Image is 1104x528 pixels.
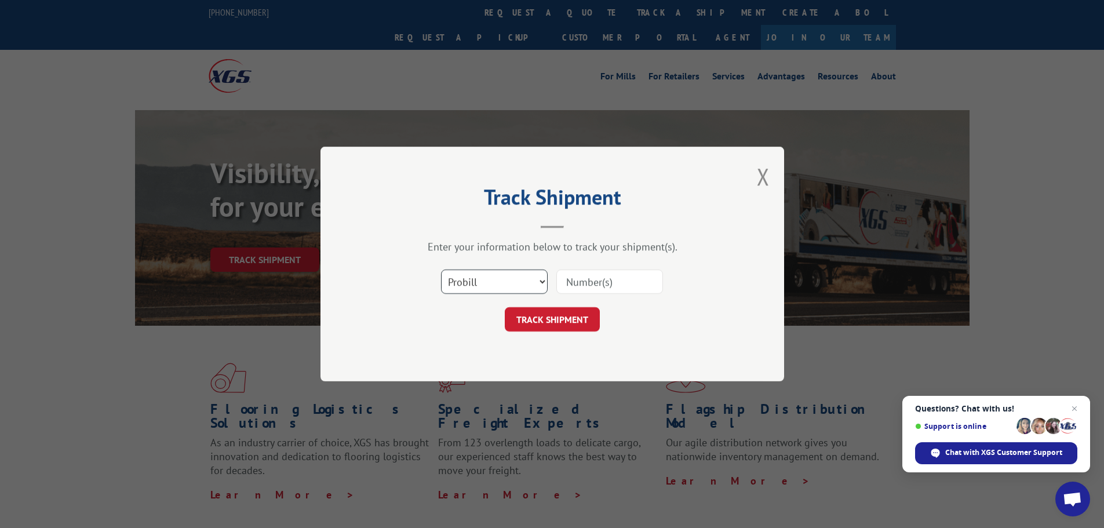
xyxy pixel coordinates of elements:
[1055,482,1090,516] a: Open chat
[757,161,770,192] button: Close modal
[556,270,663,294] input: Number(s)
[915,404,1077,413] span: Questions? Chat with us!
[505,307,600,332] button: TRACK SHIPMENT
[915,422,1012,431] span: Support is online
[378,240,726,253] div: Enter your information below to track your shipment(s).
[378,189,726,211] h2: Track Shipment
[915,442,1077,464] span: Chat with XGS Customer Support
[945,447,1062,458] span: Chat with XGS Customer Support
